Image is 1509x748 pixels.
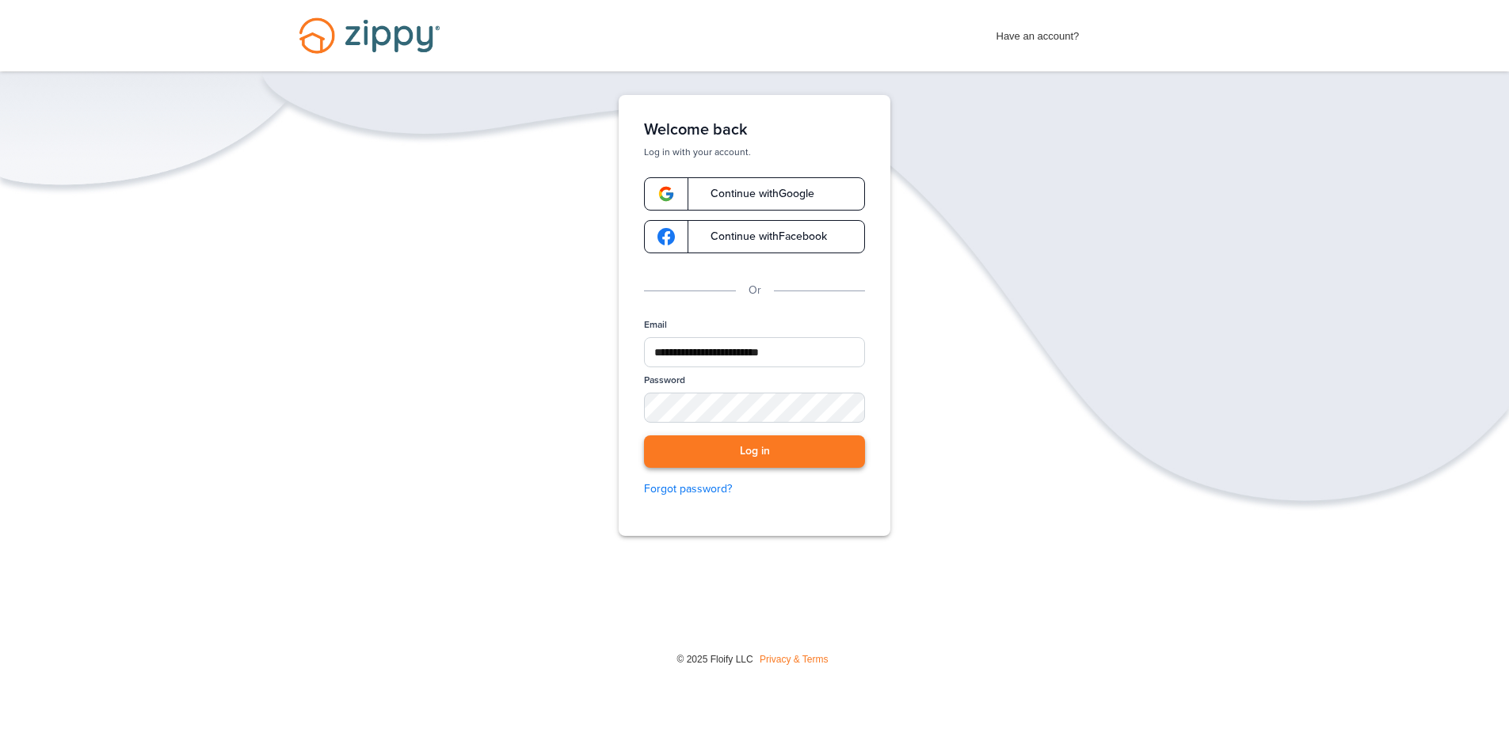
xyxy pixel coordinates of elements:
input: Password [644,393,865,423]
label: Password [644,374,685,387]
button: Log in [644,435,865,468]
span: © 2025 Floify LLC [676,654,753,665]
a: Forgot password? [644,480,865,498]
span: Have an account? [996,20,1080,45]
a: google-logoContinue withFacebook [644,220,865,253]
a: Privacy & Terms [760,654,828,665]
input: Email [644,337,865,367]
p: Log in with your account. [644,146,865,158]
span: Continue with Google [695,188,814,199]
h1: Welcome back [644,120,865,139]
a: google-logoContinue withGoogle [644,177,865,211]
img: google-logo [657,228,675,245]
img: google-logo [657,185,675,203]
label: Email [644,318,667,332]
p: Or [749,282,761,299]
span: Continue with Facebook [695,231,827,242]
